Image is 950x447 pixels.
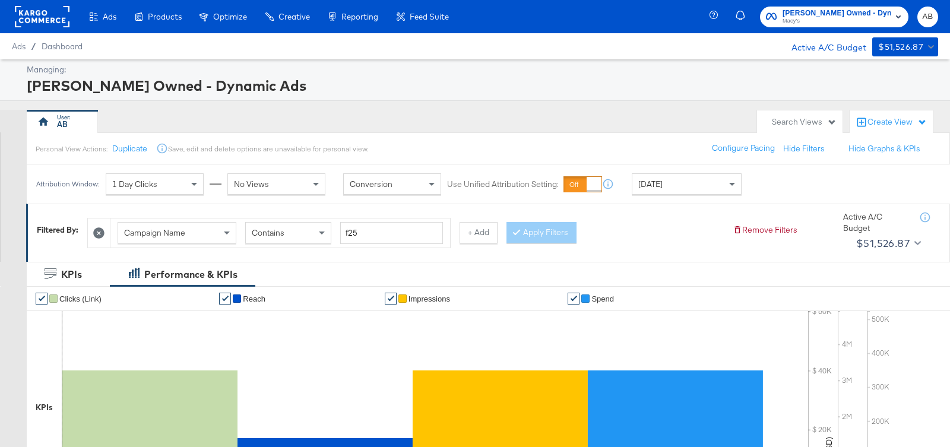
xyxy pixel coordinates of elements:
[783,143,825,154] button: Hide Filters
[103,12,116,21] span: Ads
[843,211,908,233] div: Active A/C Budget
[848,143,920,154] button: Hide Graphs & KPIs
[26,42,42,51] span: /
[783,17,891,26] span: Macy's
[568,293,579,305] a: ✔
[917,7,938,27] button: AB
[59,294,102,303] span: Clicks (Link)
[783,7,891,20] span: [PERSON_NAME] Owned - Dynamic Ads
[12,42,26,51] span: Ads
[213,12,247,21] span: Optimize
[36,144,107,154] div: Personal View Actions:
[922,10,933,24] span: AB
[872,37,938,56] button: $51,526.87
[144,268,237,281] div: Performance & KPIs
[704,138,783,159] button: Configure Pacing
[638,179,663,189] span: [DATE]
[37,224,78,236] div: Filtered By:
[408,294,450,303] span: Impressions
[61,268,82,281] div: KPIs
[112,179,157,189] span: 1 Day Clicks
[112,143,147,154] button: Duplicate
[851,234,923,253] button: $51,526.87
[878,40,923,55] div: $51,526.87
[124,227,185,238] span: Campaign Name
[410,12,449,21] span: Feed Suite
[36,402,53,413] div: KPIs
[252,227,284,238] span: Contains
[42,42,83,51] a: Dashboard
[350,179,392,189] span: Conversion
[591,294,614,303] span: Spend
[760,7,908,27] button: [PERSON_NAME] Owned - Dynamic AdsMacy's
[856,234,910,252] div: $51,526.87
[385,293,397,305] a: ✔
[867,116,927,128] div: Create View
[36,180,100,188] div: Attribution Window:
[57,119,68,130] div: AB
[779,37,866,55] div: Active A/C Budget
[447,179,559,190] label: Use Unified Attribution Setting:
[772,116,837,128] div: Search Views
[278,12,310,21] span: Creative
[340,222,443,244] input: Enter a search term
[27,64,935,75] div: Managing:
[219,293,231,305] a: ✔
[36,293,47,305] a: ✔
[148,12,182,21] span: Products
[168,144,368,154] div: Save, edit and delete options are unavailable for personal view.
[341,12,378,21] span: Reporting
[27,75,935,96] div: [PERSON_NAME] Owned - Dynamic Ads
[234,179,269,189] span: No Views
[460,222,498,243] button: + Add
[243,294,265,303] span: Reach
[733,224,797,236] button: Remove Filters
